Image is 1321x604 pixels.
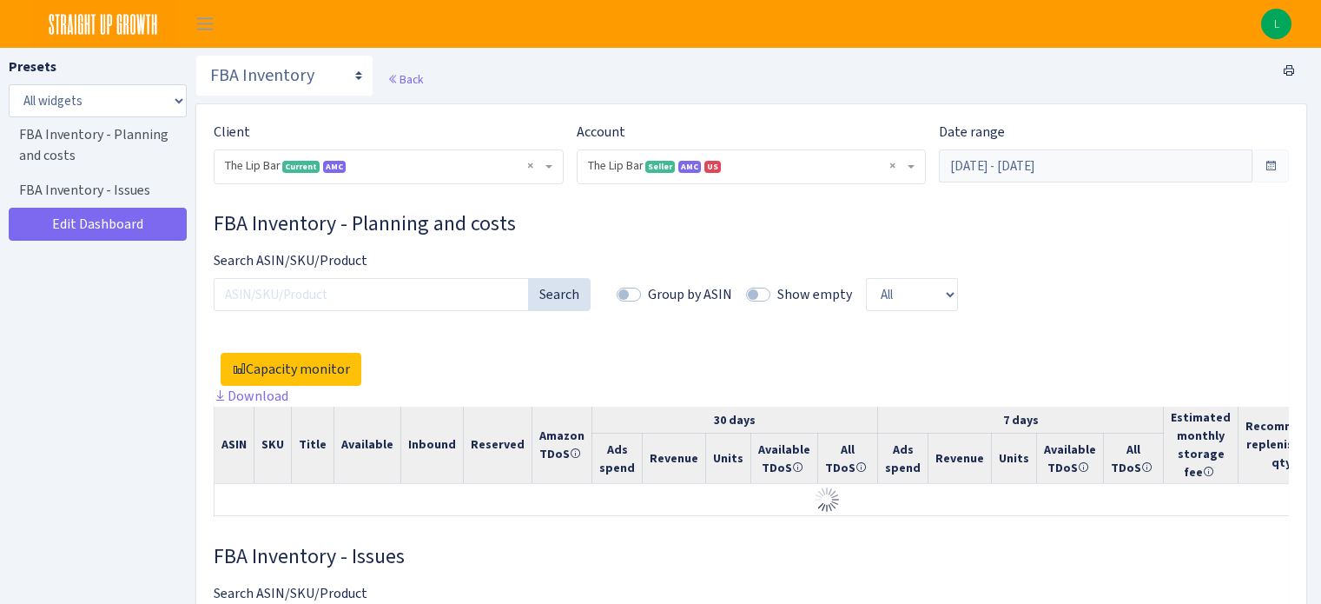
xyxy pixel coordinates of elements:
[855,461,868,474] i: SUG’s estimation for how many days of supply are available based on combined Available, Inbound, ...
[254,407,292,484] th: SKU
[1261,9,1291,39] a: L
[777,284,852,305] label: Show empty
[643,434,706,483] th: Revenue
[214,544,1289,569] h3: Widget #25
[1261,9,1291,39] img: Lauren
[878,434,928,483] th: Ads spend
[9,56,56,77] label: Presets
[889,157,895,175] span: Remove all items
[334,407,401,484] th: Available
[221,353,361,386] a: Capacity monitor
[528,278,591,311] button: Search
[813,486,841,514] img: Preloader
[878,407,1164,434] th: 7 days
[464,407,532,484] th: Reserved
[214,387,288,405] a: Download
[939,122,1005,143] label: Date range
[648,284,732,305] label: Group by ASIN
[1141,461,1153,474] i: SUG’s estimation for how many days of supply are available based on combined Available, Inbound, ...
[214,211,1289,236] h3: Widget #24
[678,161,701,173] span: Amazon Marketing Cloud
[201,250,738,271] label: Search ASIN/SKU/Product
[527,157,533,175] span: Remove all items
[183,10,227,38] button: Toggle navigation
[706,434,751,483] th: Units
[215,407,254,484] th: ASIN
[818,434,878,483] th: All TDoS
[401,407,464,484] th: Inbound
[1203,466,1215,478] i: Amazon estimated monthly storage charge for this SKU
[282,161,320,173] span: Current
[704,161,721,173] span: US
[577,122,625,143] label: Account
[588,157,905,175] span: The Lip Bar <span class="badge badge-success">Seller</span><span class="badge badge-primary" data...
[225,157,542,175] span: The Lip Bar <span class="badge badge-success">Current</span><span class="badge badge-primary">AMC...
[215,150,563,183] span: The Lip Bar <span class="badge badge-success">Current</span><span class="badge badge-primary">AMC...
[578,150,926,183] span: The Lip Bar <span class="badge badge-success">Seller</span><span class="badge badge-primary" data...
[9,208,187,241] a: Edit Dashboard
[532,407,592,484] th: Amazon TDoS
[387,71,423,87] a: Back
[992,434,1037,483] th: Units
[570,448,582,460] i: Amazon Total Days of Supply. Amazon’s recommendation for total days of supply which includes Avai...
[792,461,804,474] i: SUG’s estimation for how many days of supply are available based on only Available inventory and ...
[751,434,818,483] th: Available TDoS
[1037,434,1104,483] th: Available TDoS
[214,278,529,311] input: ASIN/SKU/Product
[1078,461,1090,474] i: SUG’s estimation for how many days of supply are available based on only Available inventory and ...
[592,434,643,483] th: Ads spend
[292,407,334,484] th: Title
[9,117,182,173] a: FBA Inventory - Planning and costs
[9,173,182,208] a: FBA Inventory - Issues
[928,434,992,483] th: Revenue
[323,161,346,173] span: AMC
[1104,434,1164,483] th: All TDoS
[1164,407,1238,484] th: Estimated monthly storage fee
[214,583,367,604] label: Search ASIN/SKU/Product
[592,407,878,434] th: 30 days
[214,122,250,143] label: Client
[645,161,675,173] span: Seller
